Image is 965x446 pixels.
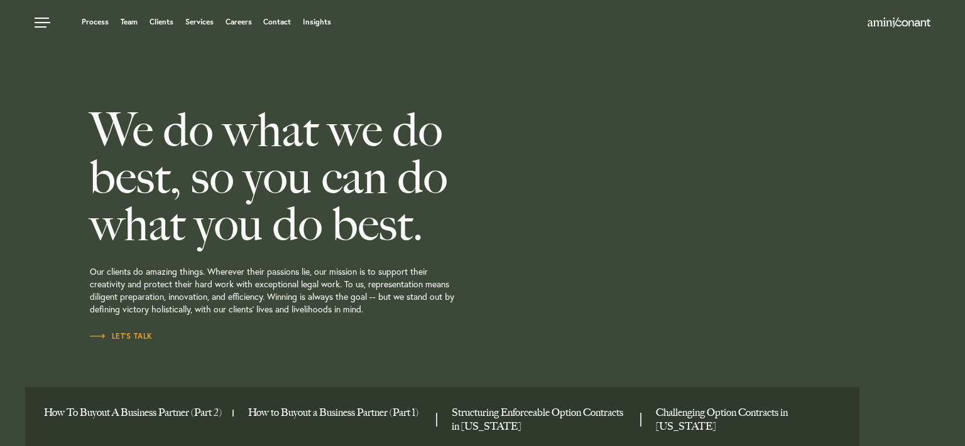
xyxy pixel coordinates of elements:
h2: We do what we do best, so you can do what you do best. [90,104,553,245]
a: Structuring Enforceable Option Contracts in Texas [452,406,631,433]
a: Careers [226,18,252,26]
a: Team [121,18,138,26]
a: How to Buyout a Business Partner (Part 1) [248,406,427,420]
p: Our clients do amazing things. Wherever their passions lie, our mission is to support their creat... [90,245,553,330]
a: Clients [150,18,173,26]
a: Process [82,18,109,26]
a: Challenging Option Contracts in Texas [656,406,835,433]
a: Insights [303,18,331,26]
span: Let’s Talk [90,332,153,340]
a: How To Buyout A Business Partner (Part 2) [44,406,223,420]
a: Let’s Talk [90,330,153,342]
a: Services [185,18,214,26]
img: Amini & Conant [868,18,930,28]
a: Contact [263,18,291,26]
